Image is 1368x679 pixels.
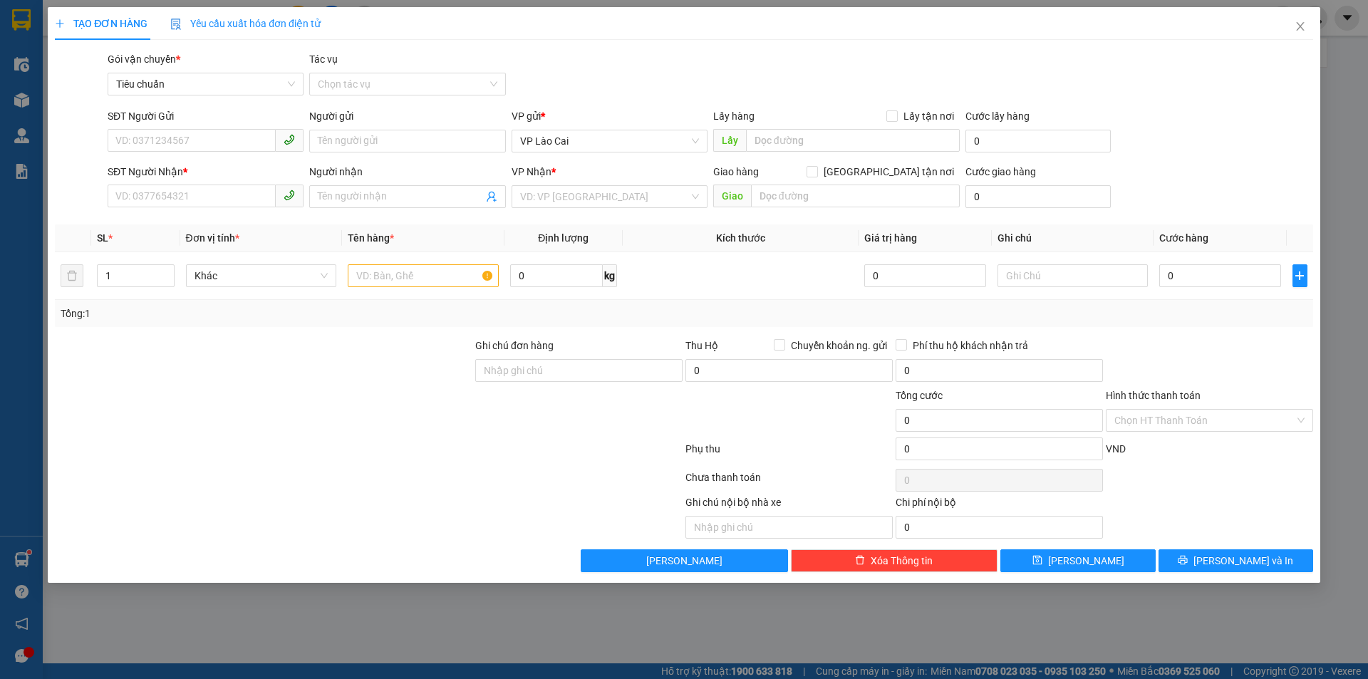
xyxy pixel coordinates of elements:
[309,108,505,124] div: Người gửi
[684,441,894,466] div: Phụ thu
[61,264,83,287] button: delete
[685,494,893,516] div: Ghi chú nội bộ nhà xe
[716,232,765,244] span: Kích thước
[965,130,1111,152] input: Cước lấy hàng
[486,191,497,202] span: user-add
[1193,553,1293,569] span: [PERSON_NAME] và In
[284,134,295,145] span: phone
[61,306,528,321] div: Tổng: 1
[1280,7,1320,47] button: Close
[348,264,499,287] input: VD: Bàn, Ghế
[713,129,746,152] span: Lấy
[1159,232,1208,244] span: Cước hàng
[785,338,893,353] span: Chuyển khoản ng. gửi
[965,166,1036,177] label: Cước giao hàng
[751,185,960,207] input: Dọc đường
[538,232,589,244] span: Định lượng
[997,264,1149,287] input: Ghi Chú
[581,549,788,572] button: [PERSON_NAME]
[475,359,683,382] input: Ghi chú đơn hàng
[713,185,751,207] span: Giao
[685,516,893,539] input: Nhập ghi chú
[108,53,180,65] span: Gói vận chuyển
[55,18,147,29] span: TẠO ĐƠN HÀNG
[1032,555,1042,566] span: save
[1178,555,1188,566] span: printer
[309,53,338,65] label: Tác vụ
[898,108,960,124] span: Lấy tận nơi
[108,164,304,180] div: SĐT Người Nhận
[1000,549,1155,572] button: save[PERSON_NAME]
[170,19,182,30] img: icon
[992,224,1154,252] th: Ghi chú
[1106,443,1126,455] span: VND
[855,555,865,566] span: delete
[864,264,985,287] input: 0
[965,110,1030,122] label: Cước lấy hàng
[284,190,295,201] span: phone
[348,232,394,244] span: Tên hàng
[1048,553,1124,569] span: [PERSON_NAME]
[864,232,917,244] span: Giá trị hàng
[603,264,617,287] span: kg
[1295,21,1306,32] span: close
[871,553,933,569] span: Xóa Thông tin
[896,494,1103,516] div: Chi phí nội bộ
[186,232,239,244] span: Đơn vị tính
[1159,549,1313,572] button: printer[PERSON_NAME] và In
[896,390,943,401] span: Tổng cước
[1293,270,1307,281] span: plus
[97,232,108,244] span: SL
[713,110,755,122] span: Lấy hàng
[512,108,708,124] div: VP gửi
[818,164,960,180] span: [GEOGRAPHIC_DATA] tận nơi
[170,18,321,29] span: Yêu cầu xuất hóa đơn điện tử
[713,166,759,177] span: Giao hàng
[1292,264,1307,287] button: plus
[791,549,998,572] button: deleteXóa Thông tin
[746,129,960,152] input: Dọc đường
[108,108,304,124] div: SĐT Người Gửi
[55,19,65,28] span: plus
[907,338,1034,353] span: Phí thu hộ khách nhận trả
[512,166,551,177] span: VP Nhận
[685,340,718,351] span: Thu Hộ
[195,265,328,286] span: Khác
[309,164,505,180] div: Người nhận
[520,130,699,152] span: VP Lào Cai
[646,553,722,569] span: [PERSON_NAME]
[684,470,894,494] div: Chưa thanh toán
[475,340,554,351] label: Ghi chú đơn hàng
[965,185,1111,208] input: Cước giao hàng
[1106,390,1201,401] label: Hình thức thanh toán
[116,73,295,95] span: Tiêu chuẩn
